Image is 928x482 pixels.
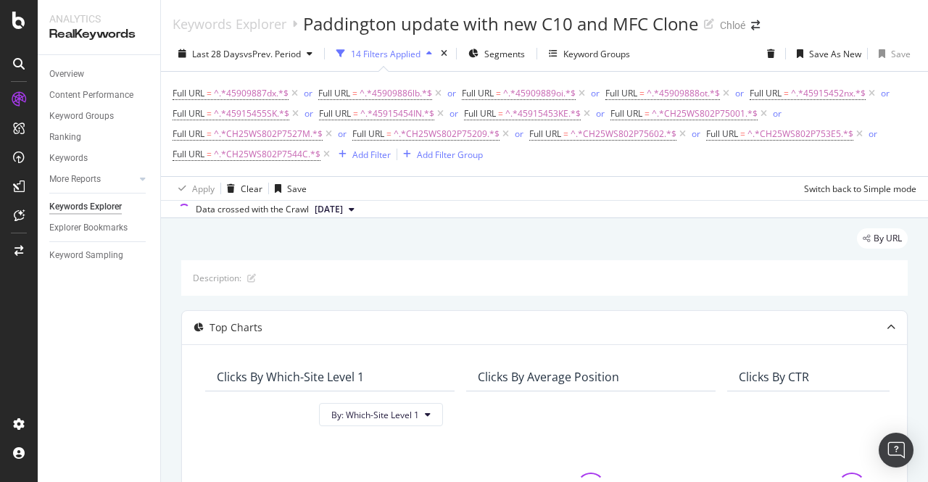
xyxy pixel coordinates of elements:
[207,107,212,120] span: =
[464,107,496,120] span: Full URL
[804,183,916,195] div: Switch back to Simple mode
[498,107,503,120] span: =
[503,83,576,104] span: ^.*45909889oi.*$
[338,127,347,141] button: or
[217,370,364,384] div: Clicks By Which-Site Level 1
[318,87,350,99] span: Full URL
[287,183,307,195] div: Save
[304,107,313,120] button: or
[360,83,432,104] span: ^.*45909886lb.*$
[315,203,343,216] span: 2025 Sep. 6th
[879,433,913,468] div: Open Intercom Messenger
[173,148,204,160] span: Full URL
[49,12,149,26] div: Analytics
[49,172,136,187] a: More Reports
[447,86,456,100] button: or
[591,86,600,100] button: or
[449,107,458,120] button: or
[49,248,150,263] a: Keyword Sampling
[244,48,301,60] span: vs Prev. Period
[751,20,760,30] div: arrow-right-arrow-left
[747,124,853,144] span: ^.*CH25WS802P753E5.*$
[505,104,581,124] span: ^.*45915453KE.*$
[193,272,241,284] div: Description:
[529,128,561,140] span: Full URL
[304,87,312,99] div: or
[394,124,500,144] span: ^.*CH25WS802P75209.*$
[49,26,149,43] div: RealKeywords
[173,16,286,32] a: Keywords Explorer
[49,130,150,145] a: Ranking
[739,370,809,384] div: Clicks By CTR
[891,48,911,60] div: Save
[543,42,636,65] button: Keyword Groups
[352,87,357,99] span: =
[478,370,619,384] div: Clicks By Average Position
[610,107,642,120] span: Full URL
[874,234,902,243] span: By URL
[214,104,289,124] span: ^.*45915455SK.*$
[49,67,84,82] div: Overview
[809,48,861,60] div: Save As New
[417,149,483,161] div: Add Filter Group
[652,104,758,124] span: ^.*CH25WS802P75001.*$
[397,146,483,163] button: Add Filter Group
[720,18,745,33] div: Chloé
[173,128,204,140] span: Full URL
[692,128,700,140] div: or
[173,177,215,200] button: Apply
[869,128,877,140] div: or
[645,107,650,120] span: =
[351,48,420,60] div: 14 Filters Applied
[241,183,262,195] div: Clear
[750,87,782,99] span: Full URL
[49,220,150,236] a: Explorer Bookmarks
[605,87,637,99] span: Full URL
[515,128,523,140] div: or
[591,87,600,99] div: or
[338,128,347,140] div: or
[49,151,88,166] div: Keywords
[352,128,384,140] span: Full URL
[740,128,745,140] span: =
[49,130,81,145] div: Ranking
[386,128,391,140] span: =
[647,83,720,104] span: ^.*45909888ot.*$
[857,228,908,249] div: legacy label
[463,42,531,65] button: Segments
[221,177,262,200] button: Clear
[484,48,525,60] span: Segments
[303,12,698,36] div: Paddington update with new C10 and MFC Clone
[49,220,128,236] div: Explorer Bookmarks
[269,177,307,200] button: Save
[49,109,150,124] a: Keyword Groups
[214,124,323,144] span: ^.*CH25WS802P7527M.*$
[735,87,744,99] div: or
[353,107,358,120] span: =
[563,48,630,60] div: Keyword Groups
[438,46,450,61] div: times
[791,83,866,104] span: ^.*45915452nx.*$
[49,199,122,215] div: Keywords Explorer
[798,177,916,200] button: Switch back to Simple mode
[462,87,494,99] span: Full URL
[571,124,676,144] span: ^.*CH25WS802P75602.*$
[692,127,700,141] button: or
[196,203,309,216] div: Data crossed with the Crawl
[207,148,212,160] span: =
[49,172,101,187] div: More Reports
[173,87,204,99] span: Full URL
[49,109,114,124] div: Keyword Groups
[773,107,782,120] div: or
[735,86,744,100] button: or
[447,87,456,99] div: or
[207,87,212,99] span: =
[515,127,523,141] button: or
[869,127,877,141] button: or
[192,183,215,195] div: Apply
[873,42,911,65] button: Save
[214,144,320,165] span: ^.*CH25WS802P7544C.*$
